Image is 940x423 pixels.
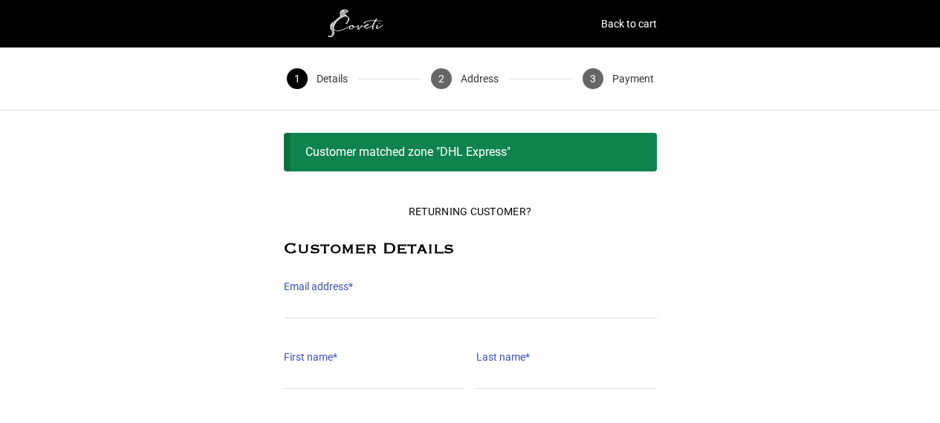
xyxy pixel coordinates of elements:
[284,347,464,367] label: First name
[476,347,657,367] label: Last name
[284,133,657,171] div: Customer matched zone "DHL Express"
[601,13,657,34] a: Back to cart
[583,68,603,89] span: 3
[317,68,348,89] span: Details
[431,68,452,89] span: 2
[287,68,308,89] span: 1
[572,47,664,110] button: 3 Payment
[284,9,432,39] img: white1.png
[284,276,657,297] label: Email address
[461,68,499,89] span: Address
[421,47,509,110] button: 2 Address
[284,240,657,258] h2: Customer Details
[612,68,654,89] span: Payment
[397,195,543,228] button: Returning Customer?
[276,47,358,110] button: 1 Details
